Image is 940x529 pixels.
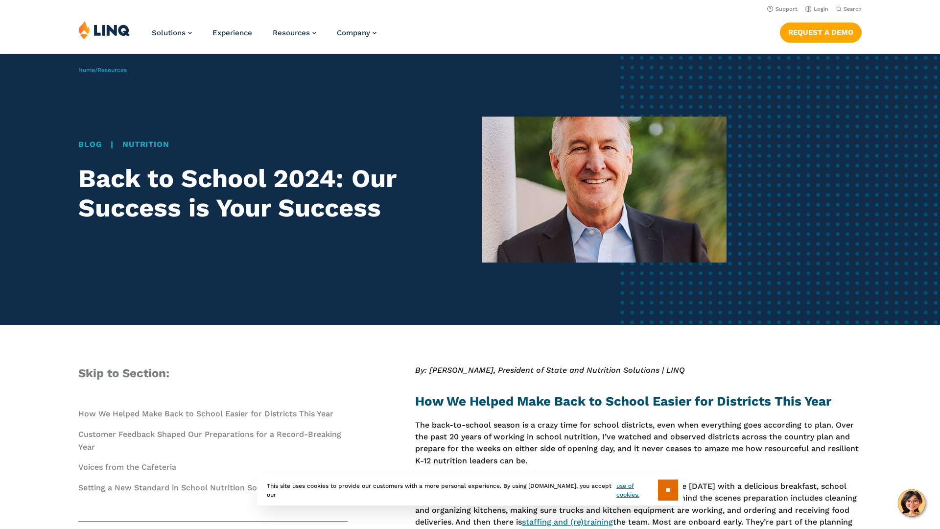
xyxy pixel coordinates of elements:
[616,481,658,499] a: use of cookies.
[78,483,332,492] a: Setting a New Standard in School Nutrition Software and Support
[805,6,828,12] a: Login
[78,67,127,73] span: /
[152,28,192,37] a: Solutions
[122,140,169,149] a: Nutrition
[78,430,341,452] a: Customer Feedback Shaped Our Preparations for a Record-Breaking Year
[152,21,376,53] nav: Primary Navigation
[78,164,458,223] h1: Back to School 2024: Our Success is Your Success
[78,140,102,149] a: Blog
[767,6,798,12] a: Support
[257,475,683,505] div: This site uses cookies to provide our customers with a more personal experience. By using [DOMAIN...
[212,28,252,37] a: Experience
[844,6,862,12] span: Search
[78,366,169,380] span: Skip to Section:
[78,462,176,472] a: Voices from the Cafeteria
[273,28,310,37] span: Resources
[78,139,458,150] div: |
[482,117,727,263] img: Mike Borges | LINQ
[273,28,316,37] a: Resources
[415,419,862,467] p: The back-to-school season is a crazy time for school districts, even when everything goes accordi...
[152,28,186,37] span: Solutions
[836,5,862,13] button: Open Search Bar
[522,517,613,527] a: staffing and (re)training
[337,28,370,37] span: Company
[780,21,862,42] nav: Button Navigation
[780,23,862,42] a: Request a Demo
[415,365,685,375] em: By: [PERSON_NAME], President of State and Nutrition Solutions | LINQ
[78,67,95,73] a: Home
[337,28,376,37] a: Company
[78,21,130,39] img: LINQ | K‑12 Software
[898,489,925,517] button: Hello, have a question? Let’s chat.
[97,67,127,73] a: Resources
[415,394,831,409] strong: How We Helped Make Back to School Easier for Districts This Year
[78,409,333,418] a: How We Helped Make Back to School Easier for Districts This Year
